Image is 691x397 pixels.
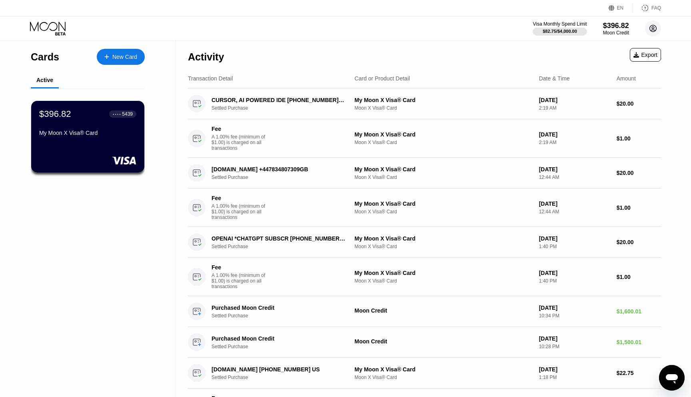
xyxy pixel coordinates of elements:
div: Fee [212,126,268,132]
div: $20.00 [617,239,661,245]
iframe: Button to launch messaging window, conversation in progress [659,365,685,391]
div: FAQ [633,4,661,12]
div: 1:18 PM [539,375,610,380]
div: $396.82● ● ● ●5439My Moon X Visa® Card [31,101,144,172]
div: [DATE] [539,270,610,276]
div: $396.82Moon Credit [603,22,629,36]
div: $396.82 [603,22,629,30]
div: My Moon X Visa® Card [355,201,533,207]
div: $20.00 [617,170,661,176]
div: [DOMAIN_NAME] [PHONE_NUMBER] USSettled PurchaseMy Moon X Visa® CardMoon X Visa® Card[DATE]1:18 PM... [188,358,661,389]
div: My Moon X Visa® Card [39,130,136,136]
div: Moon X Visa® Card [355,244,533,249]
div: Fee [212,264,268,271]
div: Moon X Visa® Card [355,209,533,215]
div: Moon Credit [355,307,533,314]
div: EN [609,4,633,12]
div: My Moon X Visa® Card [355,166,533,172]
div: My Moon X Visa® Card [355,235,533,242]
div: Settled Purchase [212,344,356,349]
div: [DATE] [539,235,610,242]
div: $22.75 [617,370,661,376]
div: [DATE] [539,305,610,311]
div: My Moon X Visa® Card [355,131,533,138]
div: 12:44 AM [539,209,610,215]
div: Purchased Moon CreditSettled PurchaseMoon Credit[DATE]10:34 PM$1,600.01 [188,296,661,327]
div: EN [617,5,624,11]
div: Settled Purchase [212,174,356,180]
div: Moon X Visa® Card [355,278,533,284]
div: 10:28 PM [539,344,610,349]
div: $1,600.01 [617,308,661,315]
div: Moon X Visa® Card [355,375,533,380]
div: Export [633,52,657,58]
div: Active [36,77,53,83]
div: Card or Product Detail [355,75,410,82]
div: [DATE] [539,166,610,172]
div: [DATE] [539,131,610,138]
div: Export [630,48,661,62]
div: [DOMAIN_NAME] +447834807309GBSettled PurchaseMy Moon X Visa® CardMoon X Visa® Card[DATE]12:44 AM$... [188,158,661,188]
div: Moon Credit [603,30,629,36]
div: OPENAI *CHATGPT SUBSCR [PHONE_NUMBER] USSettled PurchaseMy Moon X Visa® CardMoon X Visa® Card[DAT... [188,227,661,258]
div: My Moon X Visa® Card [355,366,533,373]
div: Cards [31,51,59,63]
div: $1,500.01 [617,339,661,345]
div: New Card [112,54,137,60]
div: Moon Credit [355,338,533,345]
div: Activity [188,51,224,63]
div: $20.00 [617,100,661,107]
div: 1:40 PM [539,278,610,284]
div: ● ● ● ● [113,113,121,115]
div: [DATE] [539,201,610,207]
div: FeeA 1.00% fee (minimum of $1.00) is charged on all transactionsMy Moon X Visa® CardMoon X Visa® ... [188,258,661,296]
div: Purchased Moon Credit [212,305,345,311]
div: Moon X Visa® Card [355,105,533,111]
div: Settled Purchase [212,375,356,380]
div: OPENAI *CHATGPT SUBSCR [PHONE_NUMBER] US [212,235,345,242]
div: [DOMAIN_NAME] +447834807309GB [212,166,345,172]
div: 1:40 PM [539,244,610,249]
div: $396.82 [39,109,71,119]
div: $1.00 [617,274,661,280]
div: New Card [97,49,145,65]
div: 2:19 AM [539,140,610,145]
div: $1.00 [617,205,661,211]
div: Purchased Moon CreditSettled PurchaseMoon Credit[DATE]10:28 PM$1,500.01 [188,327,661,358]
div: FeeA 1.00% fee (minimum of $1.00) is charged on all transactionsMy Moon X Visa® CardMoon X Visa® ... [188,188,661,227]
div: Date & Time [539,75,570,82]
div: FeeA 1.00% fee (minimum of $1.00) is charged on all transactionsMy Moon X Visa® CardMoon X Visa® ... [188,119,661,158]
div: 2:19 AM [539,105,610,111]
div: Fee [212,195,268,201]
div: 5439 [122,111,133,117]
div: FAQ [651,5,661,11]
div: Visa Monthly Spend Limit$82.75/$4,000.00 [533,21,587,36]
div: Amount [617,75,636,82]
div: $82.75 / $4,000.00 [543,29,577,34]
div: Settled Purchase [212,313,356,319]
div: A 1.00% fee (minimum of $1.00) is charged on all transactions [212,134,272,151]
div: Transaction Detail [188,75,233,82]
div: [DOMAIN_NAME] [PHONE_NUMBER] US [212,366,345,373]
div: [DATE] [539,335,610,342]
div: 12:44 AM [539,174,610,180]
div: A 1.00% fee (minimum of $1.00) is charged on all transactions [212,273,272,289]
div: My Moon X Visa® Card [355,270,533,276]
div: Moon X Visa® Card [355,174,533,180]
div: $1.00 [617,135,661,142]
div: [DATE] [539,97,610,103]
div: Settled Purchase [212,105,356,111]
div: Settled Purchase [212,244,356,249]
div: A 1.00% fee (minimum of $1.00) is charged on all transactions [212,203,272,220]
div: CURSOR, AI POWERED IDE [PHONE_NUMBER] USSettled PurchaseMy Moon X Visa® CardMoon X Visa® Card[DAT... [188,88,661,119]
div: [DATE] [539,366,610,373]
div: Purchased Moon Credit [212,335,345,342]
div: Visa Monthly Spend Limit [533,21,587,27]
div: My Moon X Visa® Card [355,97,533,103]
div: CURSOR, AI POWERED IDE [PHONE_NUMBER] US [212,97,345,103]
div: Moon X Visa® Card [355,140,533,145]
div: 10:34 PM [539,313,610,319]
